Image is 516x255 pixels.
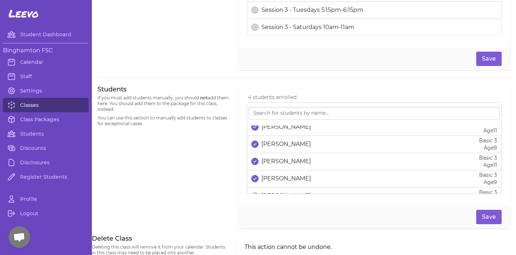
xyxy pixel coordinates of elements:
a: Register Students [3,170,89,184]
p: If you must add students manually, you should add them here. You should add them to the package f... [98,95,229,112]
p: Age 9 [479,144,497,151]
input: Search for students by name... [248,107,500,120]
a: Classes [3,98,89,112]
button: select date [251,175,259,182]
a: Student Dashboard [3,27,89,42]
button: select date [251,141,259,148]
a: Staff [3,69,89,84]
p: Basic 3 [479,154,497,161]
h3: Delete Class [92,234,227,243]
a: Disclosures [3,155,89,170]
a: Class Packages [3,112,89,127]
a: Logout [3,206,89,221]
button: select date [251,24,259,31]
p: Session 3 - Tuesdays 5:15pm-6:15pm [261,6,363,14]
a: Calendar [3,55,89,69]
a: Settings [3,84,89,98]
span: Leevo [9,7,39,20]
button: select date [251,6,259,14]
button: select date [251,192,259,199]
p: [PERSON_NAME] [261,123,311,131]
h3: Binghamton FSC [3,46,89,55]
p: [PERSON_NAME] [261,140,311,148]
p: [PERSON_NAME] [261,157,311,166]
p: [PERSON_NAME] [261,174,311,183]
p: Session 3 - Saturdays 10am-11am [261,23,354,32]
p: Basic 3 [479,189,497,196]
button: select date [251,123,259,131]
button: Save [476,210,502,224]
h3: Students [98,85,229,94]
p: Basic 3 [479,137,497,144]
p: Age 9 [479,179,497,186]
span: not [200,95,208,100]
button: Save [476,52,502,66]
p: This action cannot be undone. [245,243,417,251]
a: Profile [3,192,89,206]
p: 4 students enrolled [248,94,502,101]
a: Students [3,127,89,141]
p: Age 11 [479,127,497,134]
button: select date [251,158,259,165]
p: [PERSON_NAME] [261,192,311,200]
p: Basic 3 [479,171,497,179]
a: Discounts [3,141,89,155]
div: Open chat [9,226,30,248]
p: You can use this section to manually add students to classes for exceptional cases. [98,115,229,127]
p: Age 11 [479,161,497,169]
